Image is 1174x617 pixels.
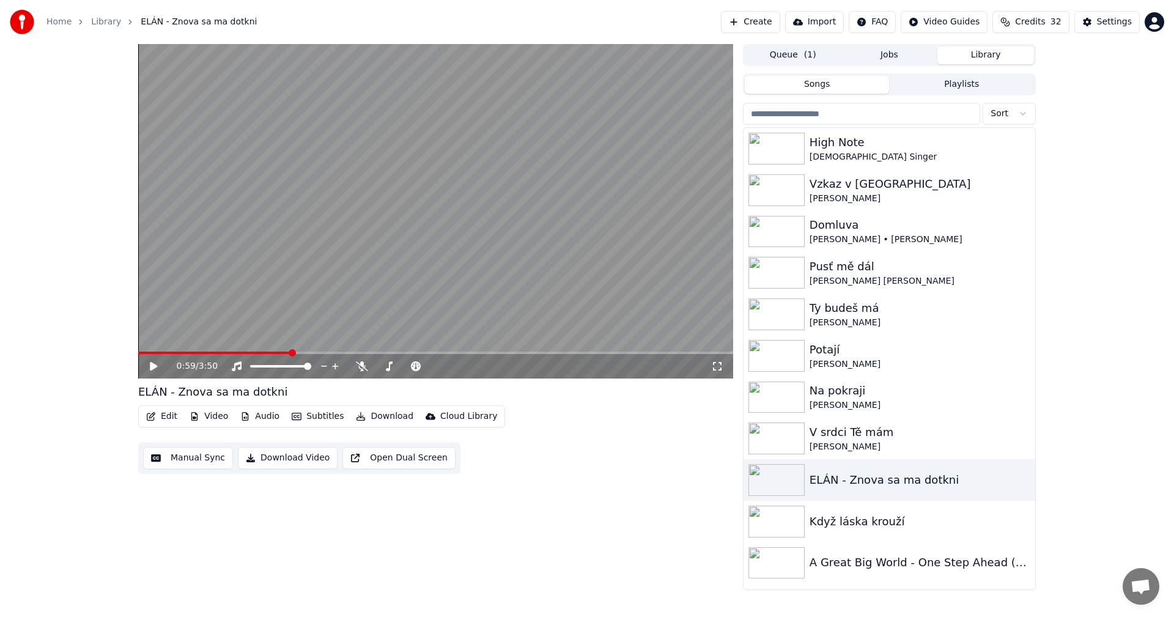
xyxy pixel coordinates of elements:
[937,46,1034,64] button: Library
[1097,16,1132,28] div: Settings
[810,341,1030,358] div: Potají
[804,49,816,61] span: ( 1 )
[991,108,1008,120] span: Sort
[1123,568,1159,605] a: Otevřený chat
[143,447,233,469] button: Manual Sync
[810,216,1030,234] div: Domluva
[849,11,896,33] button: FAQ
[342,447,456,469] button: Open Dual Screen
[46,16,72,28] a: Home
[177,360,196,372] span: 0:59
[810,424,1030,441] div: V srdci Tě mám
[440,410,497,423] div: Cloud Library
[287,408,349,425] button: Subtitles
[810,513,1030,530] div: Když láska krouží
[810,134,1030,151] div: High Note
[177,360,206,372] div: /
[810,175,1030,193] div: Vzkaz v [GEOGRAPHIC_DATA]
[91,16,121,28] a: Library
[1074,11,1140,33] button: Settings
[351,408,418,425] button: Download
[46,16,257,28] nav: breadcrumb
[992,11,1069,33] button: Credits32
[810,258,1030,275] div: Pusť mě dál
[810,275,1030,287] div: [PERSON_NAME] [PERSON_NAME]
[810,234,1030,246] div: [PERSON_NAME] • [PERSON_NAME]
[1015,16,1045,28] span: Credits
[199,360,218,372] span: 3:50
[745,76,890,94] button: Songs
[721,11,780,33] button: Create
[785,11,844,33] button: Import
[238,447,338,469] button: Download Video
[10,10,34,34] img: youka
[810,358,1030,371] div: [PERSON_NAME]
[810,441,1030,453] div: [PERSON_NAME]
[810,382,1030,399] div: Na pokraji
[889,76,1034,94] button: Playlists
[1050,16,1061,28] span: 32
[810,471,1030,489] div: ELÁN - Znova sa ma dotkni
[141,408,182,425] button: Edit
[841,46,938,64] button: Jobs
[810,300,1030,317] div: Ty budeš má
[901,11,988,33] button: Video Guides
[810,554,1030,571] div: A Great Big World - One Step Ahead (Lyric Video)
[810,193,1030,205] div: [PERSON_NAME]
[745,46,841,64] button: Queue
[141,16,257,28] span: ELÁN - Znova sa ma dotkni
[185,408,233,425] button: Video
[810,399,1030,412] div: [PERSON_NAME]
[810,317,1030,329] div: [PERSON_NAME]
[235,408,284,425] button: Audio
[138,383,287,401] div: ELÁN - Znova sa ma dotkni
[810,151,1030,163] div: [DEMOGRAPHIC_DATA] Singer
